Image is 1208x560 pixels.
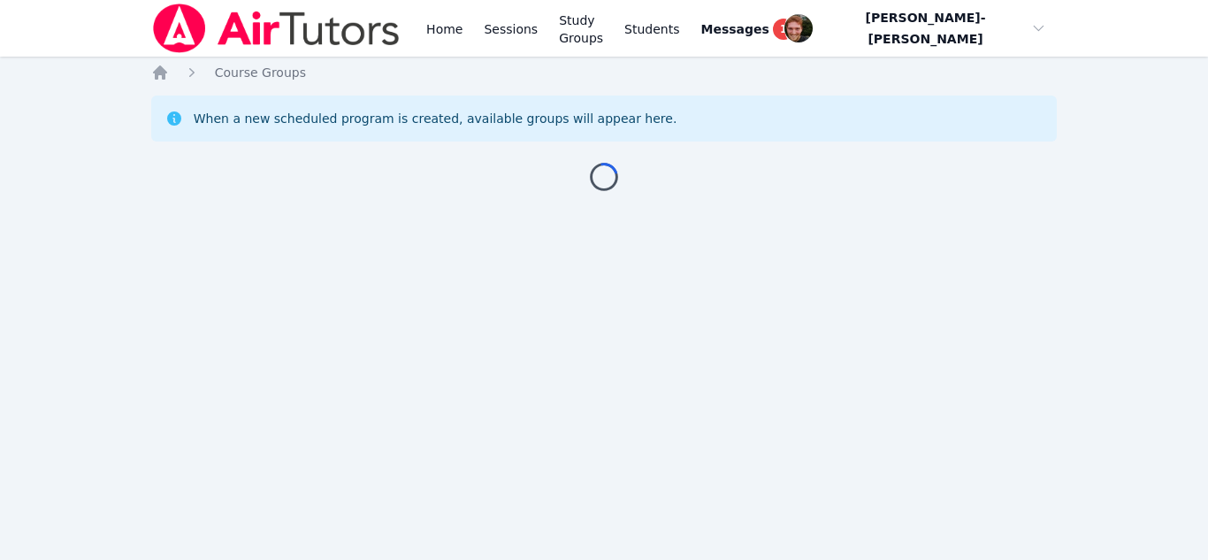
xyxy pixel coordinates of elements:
[215,64,306,81] a: Course Groups
[151,64,1058,81] nav: Breadcrumb
[215,65,306,80] span: Course Groups
[151,4,401,53] img: Air Tutors
[194,110,677,127] div: When a new scheduled program is created, available groups will appear here.
[701,20,769,38] span: Messages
